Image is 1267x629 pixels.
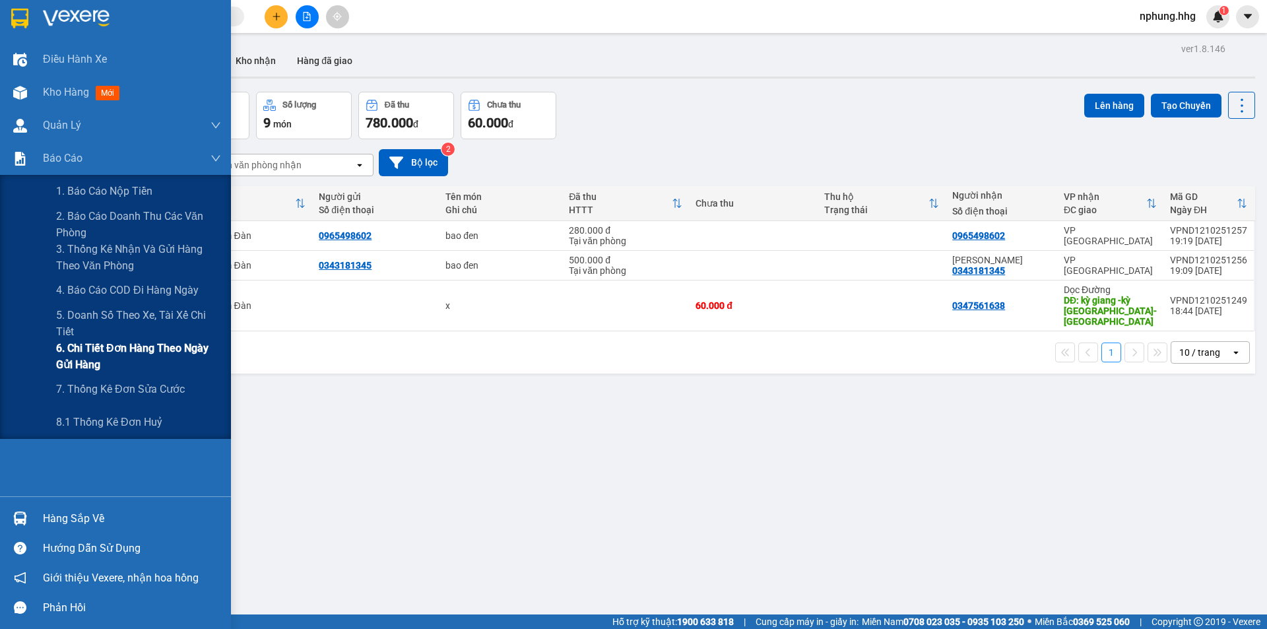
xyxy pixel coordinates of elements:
[13,53,27,67] img: warehouse-icon
[43,51,107,67] span: Điều hành xe
[179,186,312,221] th: Toggle SortBy
[225,45,286,77] button: Kho nhận
[952,255,1051,265] div: thùy minh
[445,205,556,215] div: Ghi chú
[1170,295,1247,306] div: VPND1210251249
[468,115,508,131] span: 60.000
[756,614,859,629] span: Cung cấp máy in - giấy in:
[562,186,689,221] th: Toggle SortBy
[43,509,221,529] div: Hàng sắp về
[319,230,372,241] div: 0965498602
[1101,343,1121,362] button: 1
[185,300,306,311] div: VP TT Nam Đàn
[43,570,199,586] span: Giới thiệu Vexere, nhận hoa hồng
[445,260,556,271] div: bao đen
[677,616,734,627] strong: 1900 633 818
[379,149,448,176] button: Bộ lọc
[11,9,28,28] img: logo-vxr
[952,230,1005,241] div: 0965498602
[1221,6,1226,15] span: 1
[1194,617,1203,626] span: copyright
[282,100,316,110] div: Số lượng
[818,186,946,221] th: Toggle SortBy
[696,300,810,311] div: 60.000 đ
[56,282,199,298] span: 4. Báo cáo COD đi hàng ngày
[296,5,319,28] button: file-add
[1073,616,1130,627] strong: 0369 525 060
[952,206,1051,216] div: Số điện thoại
[508,119,513,129] span: đ
[354,160,365,170] svg: open
[35,13,118,42] strong: HÃNG XE HẢI HOÀNG GIA
[185,260,306,271] div: VP TT Nam Đàn
[862,614,1024,629] span: Miền Nam
[28,44,123,79] span: 24 [PERSON_NAME] - Vinh - [GEOGRAPHIC_DATA]
[56,241,221,274] span: 3. Thống kê nhận và gửi hàng theo văn phòng
[56,381,185,397] span: 7. Thống kê đơn sửa cước
[952,300,1005,311] div: 0347561638
[1236,5,1259,28] button: caret-down
[256,92,352,139] button: Số lượng9món
[56,414,162,430] span: 8.1 Thống kê đơn huỷ
[1219,6,1229,15] sup: 1
[319,260,372,271] div: 0343181345
[1170,205,1237,215] div: Ngày ĐH
[211,158,302,172] div: Chọn văn phòng nhận
[263,115,271,131] span: 9
[1129,8,1206,24] span: nphung.hhg
[14,572,26,584] span: notification
[358,92,454,139] button: Đã thu780.000đ
[96,86,119,100] span: mới
[1170,236,1247,246] div: 19:19 [DATE]
[211,153,221,164] span: down
[43,96,110,125] strong: PHIẾU GỬI HÀNG
[1084,94,1144,117] button: Lên hàng
[13,152,27,166] img: solution-icon
[569,205,672,215] div: HTTT
[1151,94,1221,117] button: Tạo Chuyến
[1140,614,1142,629] span: |
[272,12,281,21] span: plus
[13,512,27,525] img: warehouse-icon
[1064,225,1157,246] div: VP [GEOGRAPHIC_DATA]
[1064,295,1157,327] div: DĐ: kỳ giang -kỳ anh-hà tĩnh
[14,601,26,614] span: message
[366,115,413,131] span: 780.000
[1231,347,1241,358] svg: open
[413,119,418,129] span: đ
[56,208,221,241] span: 2. Báo cáo doanh thu các văn phòng
[461,92,556,139] button: Chưa thu60.000đ
[487,100,521,110] div: Chưa thu
[385,100,409,110] div: Đã thu
[1064,255,1157,276] div: VP [GEOGRAPHIC_DATA]
[1170,225,1247,236] div: VPND1210251257
[7,55,24,120] img: logo
[824,191,928,202] div: Thu hộ
[952,265,1005,276] div: 0343181345
[185,230,306,241] div: VP TT Nam Đàn
[56,307,221,340] span: 5. Doanh số theo xe, tài xế chi tiết
[1163,186,1254,221] th: Toggle SortBy
[56,340,221,373] span: 6. Chi tiết đơn hàng theo ngày gửi hàng
[302,12,311,21] span: file-add
[1212,11,1224,22] img: icon-new-feature
[1170,191,1237,202] div: Mã GD
[211,120,221,131] span: down
[43,598,221,618] div: Phản hồi
[13,119,27,133] img: warehouse-icon
[1027,619,1031,624] span: ⚪️
[1057,186,1163,221] th: Toggle SortBy
[612,614,734,629] span: Hỗ trợ kỹ thuật:
[445,191,556,202] div: Tên món
[569,225,682,236] div: 280.000 đ
[1064,191,1146,202] div: VP nhận
[286,45,363,77] button: Hàng đã giao
[445,300,556,311] div: x
[1242,11,1254,22] span: caret-down
[14,542,26,554] span: question-circle
[43,150,82,166] span: Báo cáo
[569,191,672,202] div: Đã thu
[333,12,342,21] span: aim
[445,230,556,241] div: bao đen
[696,198,810,209] div: Chưa thu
